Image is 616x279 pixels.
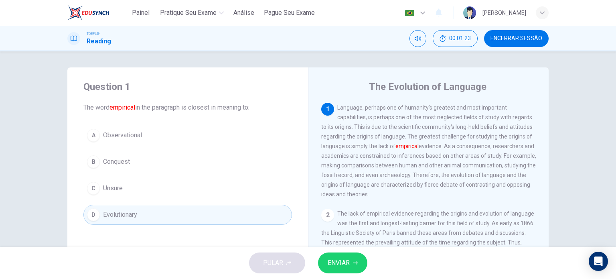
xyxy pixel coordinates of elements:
[83,103,292,112] span: The word in the paragraph is closest in meaning to:
[395,143,419,149] font: empirical
[87,208,100,221] div: D
[83,178,292,198] button: CUnsure
[261,6,318,20] button: Pague Seu Exame
[482,8,526,18] div: [PERSON_NAME]
[405,10,415,16] img: pt
[433,30,478,47] button: 00:01:23
[87,31,99,37] span: TOEFL®
[230,6,257,20] button: Análise
[433,30,478,47] div: Esconder
[328,257,350,269] span: ENVIAR
[160,8,217,18] span: Pratique seu exame
[463,6,476,19] img: Profile picture
[369,80,486,93] h4: The Evolution of Language
[103,130,142,140] span: Observational
[67,5,128,21] a: EduSynch logo
[321,209,334,222] div: 2
[87,155,100,168] div: B
[83,80,292,93] h4: Question 1
[87,182,100,195] div: C
[409,30,426,47] div: Silenciar
[233,8,254,18] span: Análise
[264,8,315,18] span: Pague Seu Exame
[449,35,471,42] span: 00:01:23
[109,104,135,111] font: empirical
[321,103,334,116] div: 1
[490,35,542,42] span: Encerrar Sessão
[83,125,292,145] button: AObservational
[67,5,109,21] img: EduSynch logo
[132,8,150,18] span: Painel
[128,6,154,20] button: Painel
[589,252,608,271] div: Open Intercom Messenger
[103,183,123,193] span: Unsure
[157,6,227,20] button: Pratique seu exame
[83,205,292,225] button: DEvolutionary
[83,152,292,172] button: BConquest
[321,104,536,198] span: Language, perhaps one of humanity's greatest and most important capabilities, is perhaps one of t...
[318,253,367,273] button: ENVIAR
[87,129,100,142] div: A
[103,157,130,167] span: Conquest
[87,37,111,46] h1: Reading
[103,210,137,220] span: Evolutionary
[484,30,549,47] button: Encerrar Sessão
